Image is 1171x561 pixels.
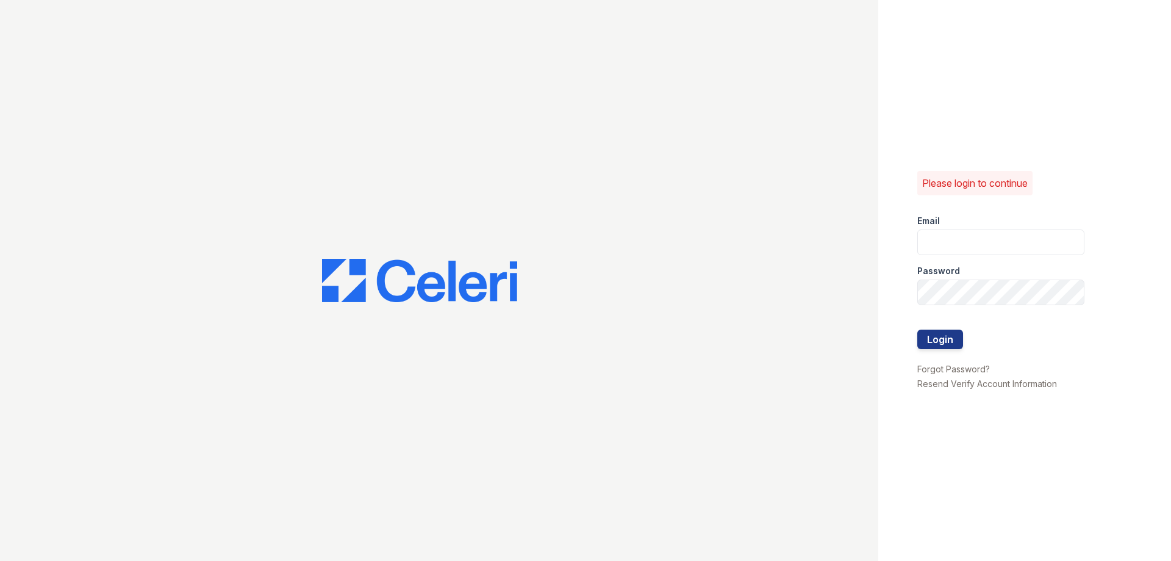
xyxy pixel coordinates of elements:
button: Login [917,330,963,349]
label: Password [917,265,960,277]
img: CE_Logo_Blue-a8612792a0a2168367f1c8372b55b34899dd931a85d93a1a3d3e32e68fde9ad4.png [322,259,517,303]
p: Please login to continue [922,176,1028,190]
label: Email [917,215,940,227]
a: Resend Verify Account Information [917,378,1057,389]
a: Forgot Password? [917,364,990,374]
